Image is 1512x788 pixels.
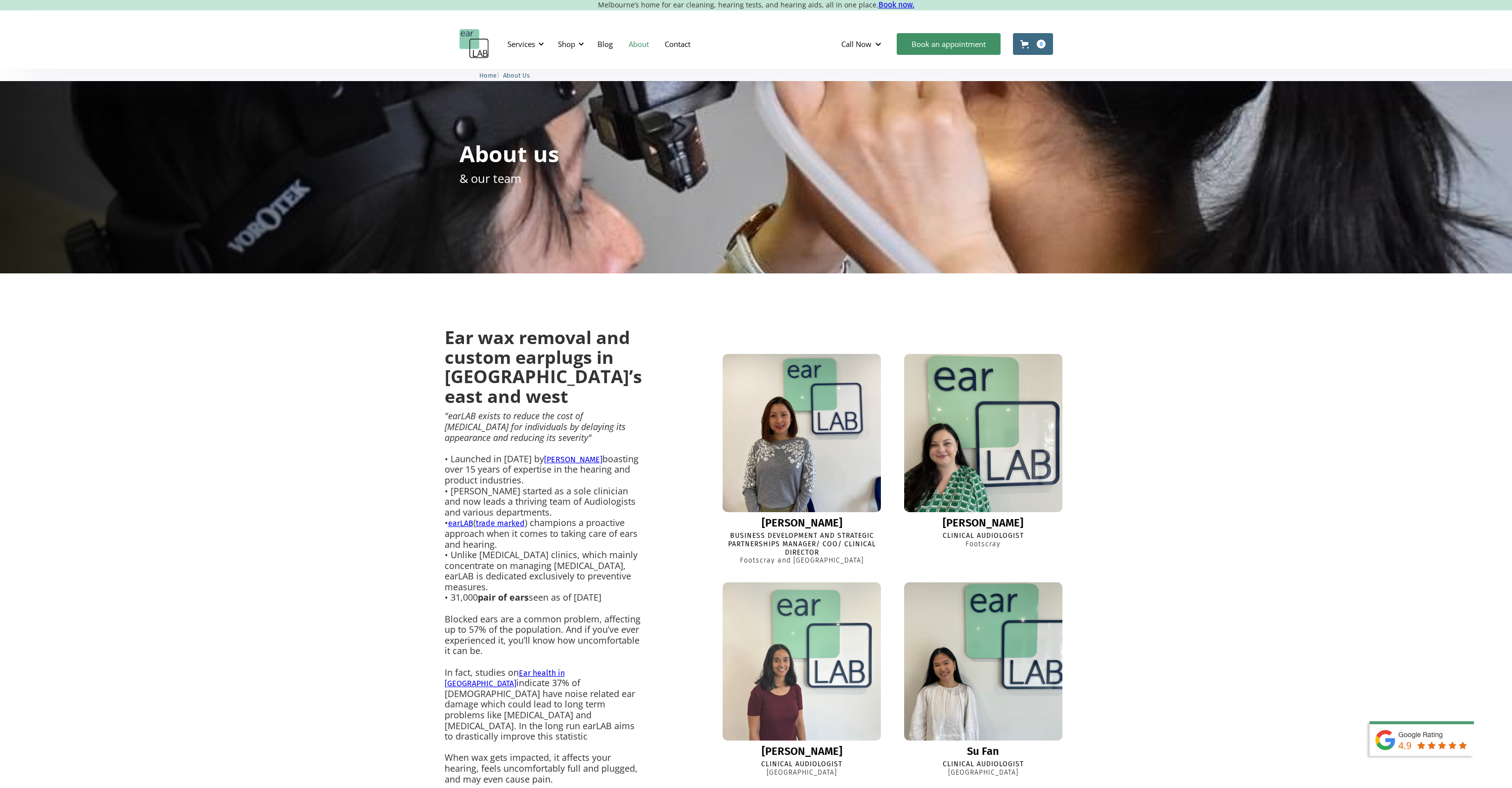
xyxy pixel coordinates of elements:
a: Lisa[PERSON_NAME]Business Development and Strategic Partnerships Manager/ COO/ Clinical DirectorF... [717,354,886,565]
a: Open cart [1013,33,1053,55]
a: Book an appointment [897,33,1001,55]
div: Clinical Audiologist [761,760,842,769]
div: Su Fan [967,745,999,757]
strong: pair of ears [478,591,529,603]
div: [PERSON_NAME] [762,517,842,529]
a: Blog [590,30,621,58]
a: home [459,29,489,59]
img: Eleanor [904,354,1062,512]
li: 〉 [479,70,503,81]
div: Business Development and Strategic Partnerships Manager/ COO/ Clinical Director [717,532,886,557]
a: Ella[PERSON_NAME]Clinical Audiologist[GEOGRAPHIC_DATA] [717,582,886,777]
em: "earLAB exists to reduce the cost of [MEDICAL_DATA] for individuals by delaying its appearance an... [445,410,626,443]
a: Home [479,70,497,80]
div: Footscray and [GEOGRAPHIC_DATA] [740,557,864,565]
a: Su FanSu FanClinical Audiologist[GEOGRAPHIC_DATA] [899,582,1068,777]
div: 0 [1037,40,1046,48]
a: [PERSON_NAME] [544,455,602,464]
a: trade marked [476,519,525,528]
a: Eleanor[PERSON_NAME]Clinical AudiologistFootscray [899,354,1068,549]
a: About [621,30,657,58]
div: [GEOGRAPHIC_DATA] [948,769,1018,777]
div: [PERSON_NAME] [762,745,842,757]
img: Su Fan [904,582,1062,741]
div: [GEOGRAPHIC_DATA] [767,769,837,777]
h2: Ear wax removal and custom earplugs in [GEOGRAPHIC_DATA]’s east and west [445,328,642,406]
div: [PERSON_NAME] [943,517,1023,529]
a: Contact [657,30,698,58]
div: Services [507,39,535,49]
div: Shop [558,39,575,49]
a: About Us [503,70,530,80]
div: Shop [552,29,587,59]
div: Clinical Audiologist [943,532,1024,540]
div: Call Now [841,39,871,49]
div: Call Now [833,29,892,59]
img: Ella [723,582,881,741]
a: earLAB [448,519,473,528]
span: Home [479,72,497,79]
h1: About us [459,142,559,165]
div: Services [502,29,547,59]
span: About Us [503,72,530,79]
img: Lisa [723,354,881,512]
div: Clinical Audiologist [943,760,1024,769]
div: Footscray [965,540,1001,549]
p: & our team [459,170,521,187]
